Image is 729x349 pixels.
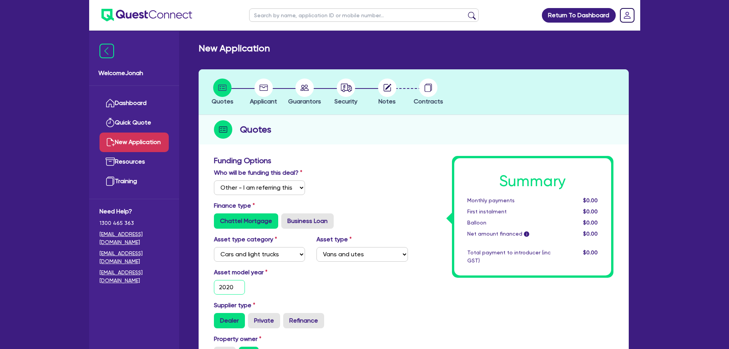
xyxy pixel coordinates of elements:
label: Who will be funding this deal? [214,168,302,177]
span: Contracts [414,98,443,105]
input: Search by name, application ID or mobile number... [249,8,479,22]
a: Quick Quote [99,113,169,133]
img: step-icon [214,120,232,139]
a: [EMAIL_ADDRESS][DOMAIN_NAME] [99,230,169,246]
h2: Quotes [240,123,271,136]
img: quest-connect-logo-blue [101,9,192,21]
span: $0.00 [583,197,598,203]
a: Return To Dashboard [542,8,616,23]
span: Welcome Jonah [98,69,170,78]
a: New Application [99,133,169,152]
span: $0.00 [583,220,598,226]
label: Refinance [283,313,324,328]
a: [EMAIL_ADDRESS][DOMAIN_NAME] [99,249,169,265]
label: Business Loan [281,213,334,229]
a: [EMAIL_ADDRESS][DOMAIN_NAME] [99,269,169,285]
span: i [524,231,529,237]
img: quick-quote [106,118,115,127]
h3: Funding Options [214,156,408,165]
span: Applicant [250,98,277,105]
label: Asset type [316,235,352,244]
div: Net amount financed [462,230,556,238]
label: Asset type category [214,235,277,244]
label: Finance type [214,201,255,210]
div: Monthly payments [462,197,556,205]
a: Training [99,172,169,191]
label: Supplier type [214,301,255,310]
span: $0.00 [583,208,598,215]
img: resources [106,157,115,166]
span: $0.00 [583,231,598,237]
h1: Summary [467,172,598,190]
span: $0.00 [583,249,598,256]
label: Asset model year [208,268,311,277]
a: Resources [99,152,169,172]
span: Security [334,98,357,105]
span: Quotes [212,98,233,105]
span: Need Help? [99,207,169,216]
div: First instalment [462,208,556,216]
span: Notes [378,98,396,105]
div: Total payment to introducer (inc GST) [462,249,556,265]
label: Dealer [214,313,245,328]
img: new-application [106,138,115,147]
div: Balloon [462,219,556,227]
img: icon-menu-close [99,44,114,58]
label: Chattel Mortgage [214,213,278,229]
label: Property owner [214,334,261,344]
span: Guarantors [288,98,321,105]
a: Dashboard [99,93,169,113]
label: Private [248,313,280,328]
span: 1300 465 363 [99,219,169,227]
a: Dropdown toggle [617,5,637,25]
img: training [106,177,115,186]
h2: New Application [199,43,270,54]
